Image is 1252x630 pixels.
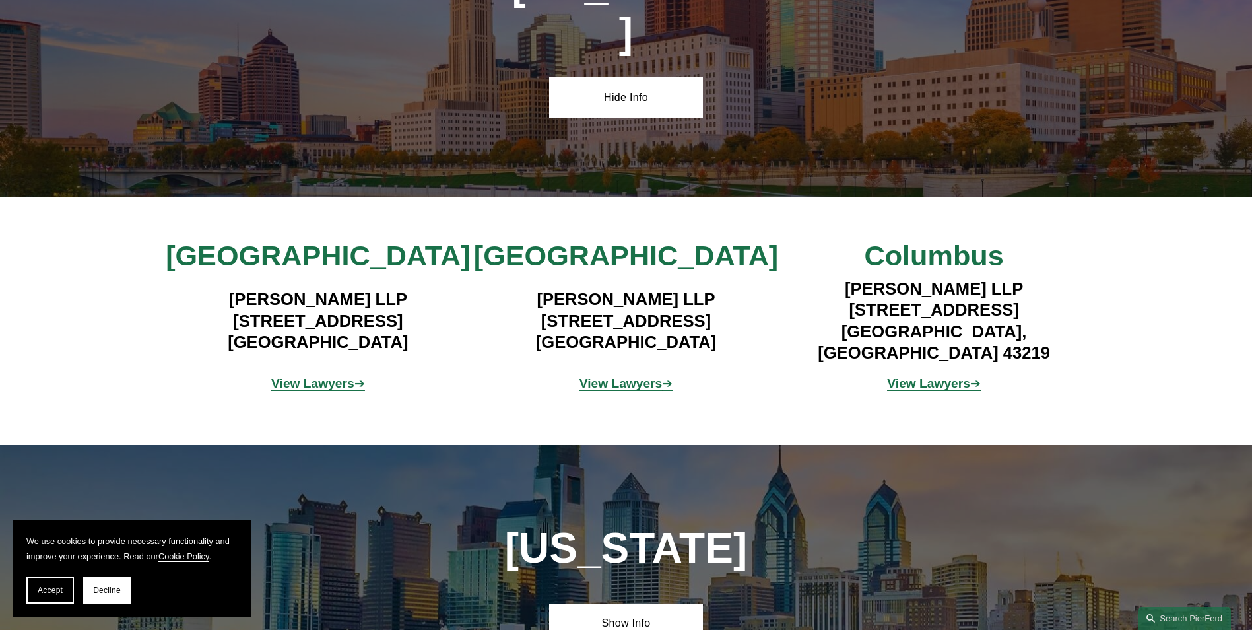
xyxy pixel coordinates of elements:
[472,289,780,353] h4: [PERSON_NAME] LLP [STREET_ADDRESS] [GEOGRAPHIC_DATA]
[887,376,981,390] span: ➔
[579,376,673,390] a: View Lawyers➔
[271,376,365,390] a: View Lawyers➔
[549,77,703,117] a: Hide Info
[93,586,121,595] span: Decline
[579,376,663,390] strong: View Lawyers
[26,534,238,564] p: We use cookies to provide necessary functionality and improve your experience. Read our .
[865,240,1004,271] span: Columbus
[26,577,74,604] button: Accept
[780,278,1088,364] h4: [PERSON_NAME] LLP [STREET_ADDRESS] [GEOGRAPHIC_DATA], [GEOGRAPHIC_DATA] 43219
[474,240,778,271] span: [GEOGRAPHIC_DATA]
[166,240,470,271] span: [GEOGRAPHIC_DATA]
[579,376,673,390] span: ➔
[887,376,981,390] a: View Lawyers➔
[13,520,251,617] section: Cookie banner
[434,524,818,573] h1: [US_STATE]
[164,289,473,353] h4: [PERSON_NAME] LLP [STREET_ADDRESS] [GEOGRAPHIC_DATA]
[271,376,354,390] strong: View Lawyers
[887,376,970,390] strong: View Lawyers
[271,376,365,390] span: ➔
[1138,607,1231,630] a: Search this site
[38,586,63,595] span: Accept
[83,577,131,604] button: Decline
[158,551,209,561] a: Cookie Policy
